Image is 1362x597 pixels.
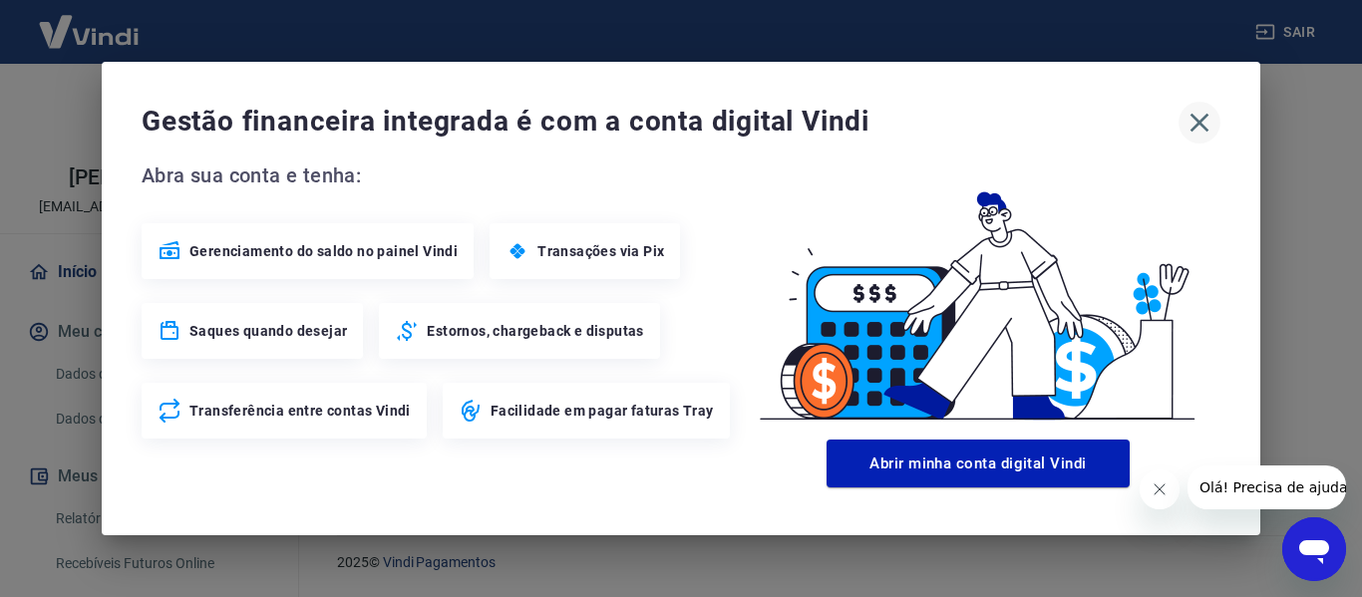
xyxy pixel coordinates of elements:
span: Transferência entre contas Vindi [189,401,411,421]
span: Gerenciamento do saldo no painel Vindi [189,241,458,261]
img: Good Billing [736,159,1220,432]
iframe: Botão para abrir a janela de mensagens [1282,517,1346,581]
iframe: Mensagem da empresa [1188,465,1346,509]
span: Olá! Precisa de ajuda? [12,14,168,30]
span: Saques quando desejar [189,321,347,341]
iframe: Fechar mensagem [1140,469,1180,509]
span: Facilidade em pagar faturas Tray [491,401,714,421]
span: Transações via Pix [537,241,664,261]
span: Gestão financeira integrada é com a conta digital Vindi [142,102,1179,142]
button: Abrir minha conta digital Vindi [827,440,1130,487]
span: Abra sua conta e tenha: [142,159,736,191]
span: Estornos, chargeback e disputas [427,321,643,341]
